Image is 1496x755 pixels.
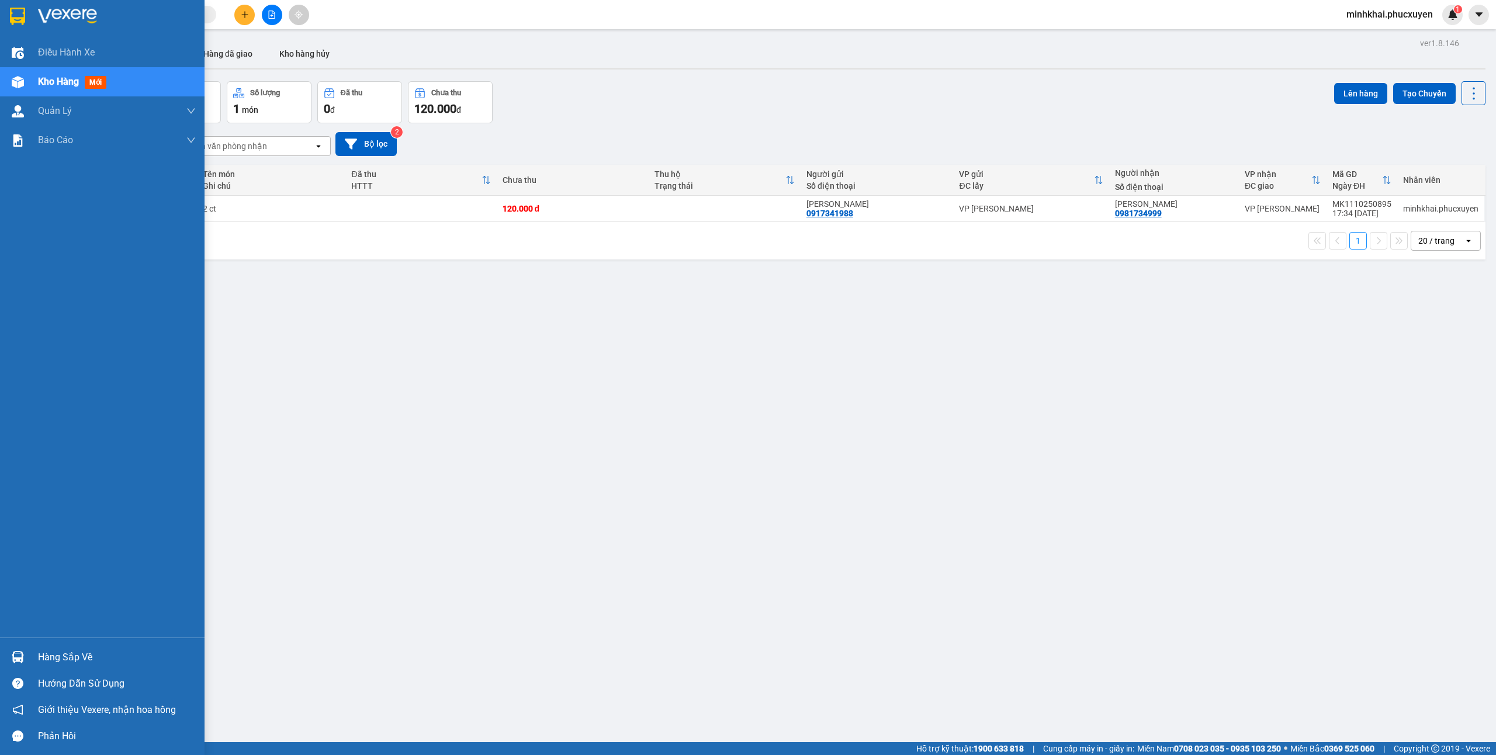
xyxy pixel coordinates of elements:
[38,675,196,692] div: Hướng dẫn sử dụng
[1332,199,1391,209] div: MK1110250895
[1454,5,1462,13] sup: 1
[1464,236,1473,245] svg: open
[38,133,73,147] span: Báo cáo
[12,134,24,147] img: solution-icon
[38,728,196,745] div: Phản hồi
[38,45,95,60] span: Điều hành xe
[1115,199,1233,209] div: Tuấn Anh
[1239,165,1327,196] th: Toggle SortBy
[85,76,106,89] span: mới
[203,204,340,213] div: 2 ct
[1115,168,1233,178] div: Người nhận
[12,704,23,715] span: notification
[1420,37,1459,50] div: ver 1.8.146
[250,89,280,97] div: Số lượng
[1332,169,1382,179] div: Mã GD
[1043,742,1134,755] span: Cung cấp máy in - giấy in:
[1349,232,1367,250] button: 1
[916,742,1024,755] span: Hỗ trợ kỹ thuật:
[295,11,303,19] span: aim
[1456,5,1460,13] span: 1
[317,81,402,123] button: Đã thu0đ
[1174,744,1281,753] strong: 0708 023 035 - 0935 103 250
[268,11,276,19] span: file-add
[974,744,1024,753] strong: 1900 633 818
[1115,182,1233,192] div: Số điện thoại
[1327,165,1397,196] th: Toggle SortBy
[186,106,196,116] span: down
[12,730,23,742] span: message
[1332,209,1391,218] div: 17:34 [DATE]
[12,105,24,117] img: warehouse-icon
[806,169,948,179] div: Người gửi
[242,105,258,115] span: món
[38,76,79,87] span: Kho hàng
[38,103,72,118] span: Quản Lý
[279,49,330,58] span: Kho hàng hủy
[262,5,282,25] button: file-add
[9,34,122,75] span: Gửi hàng [GEOGRAPHIC_DATA]: Hotline:
[1403,175,1478,185] div: Nhân viên
[654,181,785,191] div: Trạng thái
[408,81,493,123] button: Chưa thu120.000đ
[335,132,397,156] button: Bộ lọc
[1447,9,1458,20] img: icon-new-feature
[203,169,340,179] div: Tên món
[241,11,249,19] span: plus
[959,169,1093,179] div: VP gửi
[1431,744,1439,753] span: copyright
[806,181,948,191] div: Số điện thoại
[1334,83,1387,104] button: Lên hàng
[1245,204,1321,213] div: VP [PERSON_NAME]
[1245,181,1311,191] div: ĐC giao
[324,102,330,116] span: 0
[330,105,335,115] span: đ
[1403,204,1478,213] div: minhkhai.phucxuyen
[456,105,461,115] span: đ
[1033,742,1034,755] span: |
[649,165,801,196] th: Toggle SortBy
[15,78,116,109] span: Gửi hàng Hạ Long: Hotline:
[1418,235,1455,247] div: 20 / trang
[1383,742,1385,755] span: |
[289,5,309,25] button: aim
[10,8,25,25] img: logo-vxr
[351,181,481,191] div: HTTT
[503,204,643,213] div: 120.000 đ
[953,165,1109,196] th: Toggle SortBy
[186,140,267,152] div: Chọn văn phòng nhận
[341,89,362,97] div: Đã thu
[1332,181,1382,191] div: Ngày ĐH
[414,102,456,116] span: 120.000
[1137,742,1281,755] span: Miền Nam
[29,55,121,75] strong: 0888 827 827 - 0848 827 827
[1393,83,1456,104] button: Tạo Chuyến
[1284,746,1287,751] span: ⚪️
[10,44,122,65] strong: 024 3236 3236 -
[38,702,176,717] span: Giới thiệu Vexere, nhận hoa hồng
[345,165,496,196] th: Toggle SortBy
[203,181,340,191] div: Ghi chú
[16,6,114,31] strong: Công ty TNHH Phúc Xuyên
[1115,209,1162,218] div: 0981734999
[194,40,262,68] button: Hàng đã giao
[233,102,240,116] span: 1
[1474,9,1484,20] span: caret-down
[1290,742,1374,755] span: Miền Bắc
[38,649,196,666] div: Hàng sắp về
[806,209,853,218] div: 0917341988
[12,47,24,59] img: warehouse-icon
[1469,5,1489,25] button: caret-down
[227,81,311,123] button: Số lượng1món
[503,175,643,185] div: Chưa thu
[186,136,196,145] span: down
[391,126,403,138] sup: 2
[959,204,1103,213] div: VP [PERSON_NAME]
[12,678,23,689] span: question-circle
[351,169,481,179] div: Đã thu
[12,76,24,88] img: warehouse-icon
[806,199,948,209] div: Anh Tuấn Anh
[234,5,255,25] button: plus
[1245,169,1311,179] div: VP nhận
[314,141,323,151] svg: open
